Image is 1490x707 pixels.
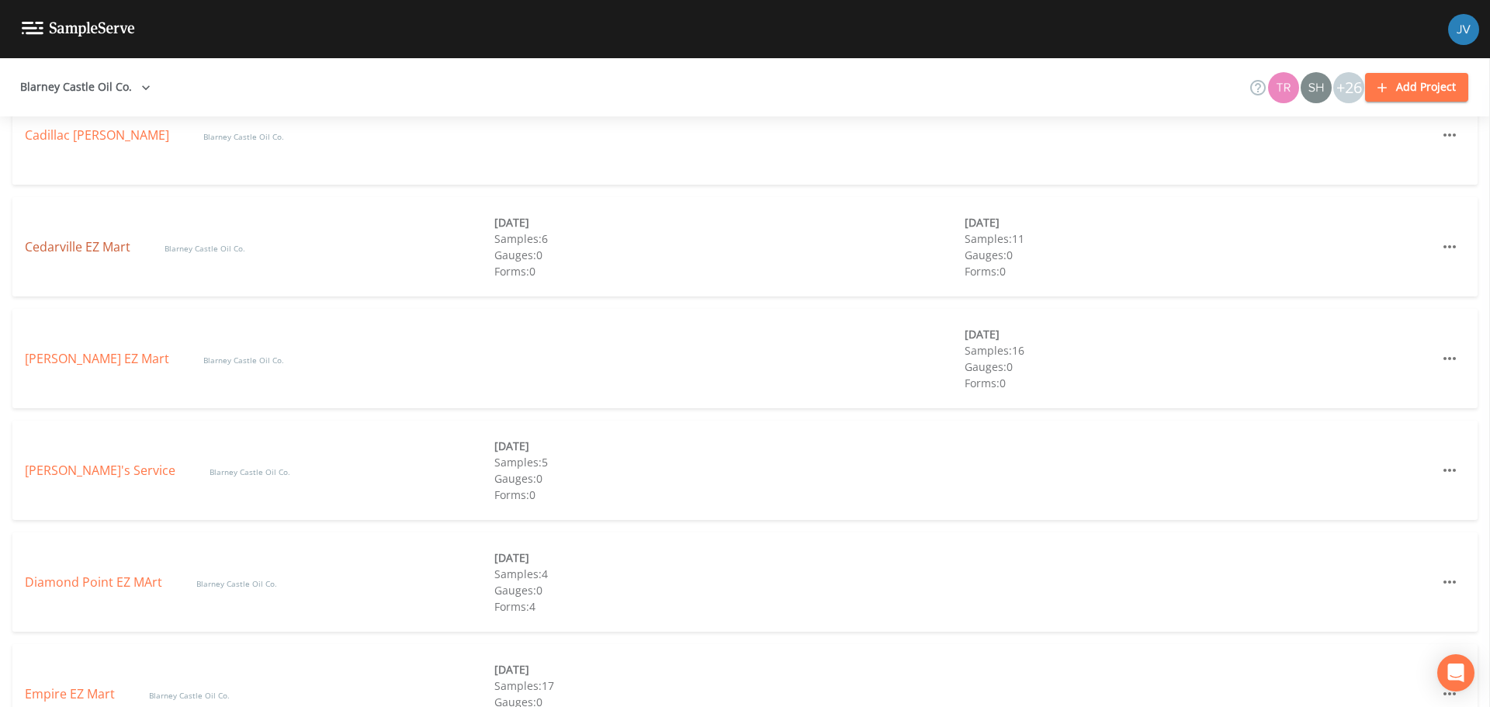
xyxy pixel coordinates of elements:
div: Gauges: 0 [494,470,964,487]
div: Forms: 0 [494,263,964,279]
div: [DATE] [965,326,1434,342]
div: Forms: 0 [494,487,964,503]
div: [DATE] [494,438,964,454]
div: Gauges: 0 [494,247,964,263]
div: Gauges: 0 [965,359,1434,375]
div: [DATE] [494,549,964,566]
div: Gauges: 0 [965,247,1434,263]
a: Diamond Point EZ MArt [25,574,165,591]
div: Forms: 0 [965,263,1434,279]
button: Blarney Castle Oil Co. [14,73,157,102]
a: Empire EZ Mart [25,685,118,702]
div: Gauges: 0 [494,582,964,598]
div: [DATE] [494,214,964,230]
span: Blarney Castle Oil Co. [203,131,284,142]
span: Blarney Castle Oil Co. [149,690,230,701]
div: Forms: 4 [494,598,964,615]
img: d880935ebd2e17e4df7e3e183e9934ef [1448,14,1479,45]
div: Samples: 11 [965,230,1434,247]
a: Cedarville EZ Mart [25,238,133,255]
a: [PERSON_NAME] EZ Mart [25,350,172,367]
span: Blarney Castle Oil Co. [196,578,277,589]
div: Samples: 5 [494,454,964,470]
div: Travis Kirin [1267,72,1300,103]
span: Blarney Castle Oil Co. [165,243,245,254]
a: Cadillac [PERSON_NAME] [25,126,172,144]
a: [PERSON_NAME]'s Service [25,462,178,479]
img: logo [22,22,135,36]
div: Samples: 17 [494,678,964,694]
div: [DATE] [494,661,964,678]
div: Forms: 0 [965,375,1434,391]
img: 726fd29fcef06c5d4d94ec3380ebb1a1 [1301,72,1332,103]
span: Blarney Castle Oil Co. [210,466,290,477]
div: [DATE] [965,214,1434,230]
div: Samples: 4 [494,566,964,582]
img: 939099765a07141c2f55256aeaad4ea5 [1268,72,1299,103]
div: Samples: 16 [965,342,1434,359]
span: Blarney Castle Oil Co. [203,355,284,366]
div: Open Intercom Messenger [1437,654,1474,691]
div: shaynee@enviro-britesolutions.com [1300,72,1332,103]
div: Samples: 6 [494,230,964,247]
button: Add Project [1365,73,1468,102]
div: +26 [1333,72,1364,103]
